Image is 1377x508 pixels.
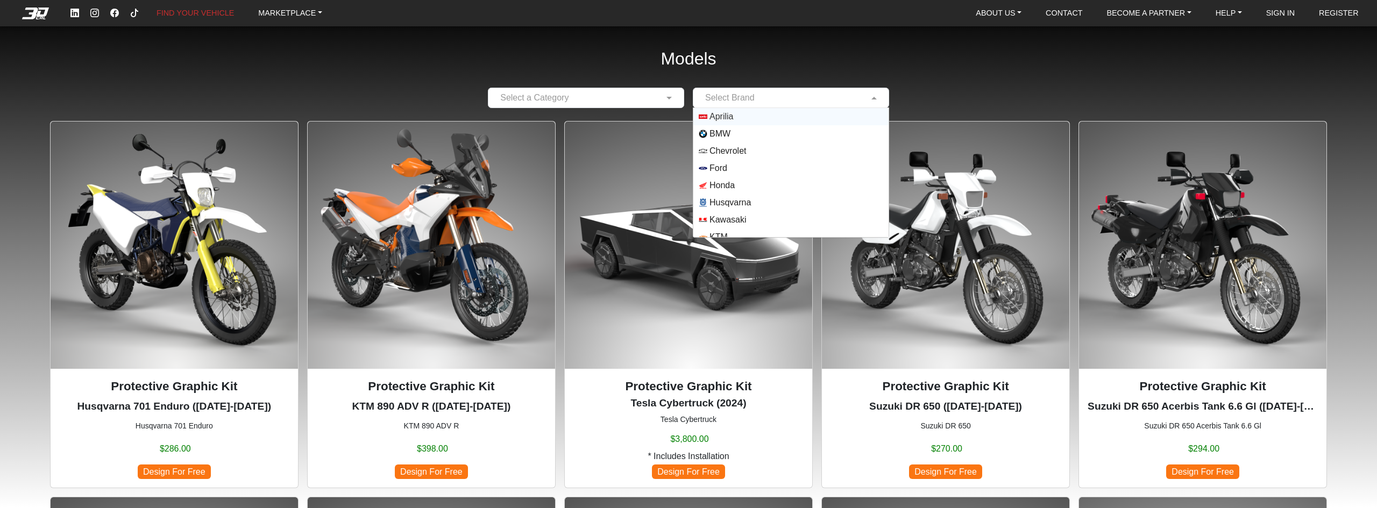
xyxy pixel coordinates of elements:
div: Suzuki DR 650 Acerbis Tank 6.6 Gl [1078,121,1327,488]
span: BMW [709,127,730,140]
span: Design For Free [909,464,982,479]
img: KTM [699,233,707,241]
img: Honda [699,181,707,190]
p: Protective Graphic Kit [831,377,1061,396]
span: * Includes Installation [648,450,729,463]
img: Cybertrucknull2024 [565,121,812,369]
div: Husqvarna 701 Enduro [50,121,299,488]
span: Ford [709,162,727,175]
div: KTM 890 ADV R [307,121,556,488]
small: Tesla Cybertruck [573,414,804,425]
img: DR 6501996-2024 [822,121,1069,369]
small: Suzuki DR 650 [831,420,1061,432]
span: Design For Free [395,464,468,479]
span: Husqvarna [709,196,751,209]
span: $294.00 [1188,442,1219,455]
span: Kawasaki [709,213,746,226]
span: $3,800.00 [670,433,708,446]
span: Design For Free [1166,464,1239,479]
span: Design For Free [652,464,725,479]
p: KTM 890 ADV R (2023-2025) [316,399,546,414]
img: DR 650Acerbis Tank 6.6 Gl1996-2024 [1079,121,1326,369]
span: $286.00 [160,442,191,455]
img: Aprilia [699,112,707,121]
span: $398.00 [417,442,448,455]
p: Protective Graphic Kit [1088,377,1318,396]
small: Husqvarna 701 Enduro [59,420,289,432]
a: HELP [1211,5,1246,22]
span: KTM [709,231,728,244]
p: Protective Graphic Kit [573,377,804,396]
a: FIND YOUR VEHICLE [152,5,238,22]
img: 890 ADV R null2023-2025 [308,121,555,369]
img: Ford [699,164,707,173]
p: Suzuki DR 650 (1996-2024) [831,399,1061,414]
span: Chevrolet [709,145,746,158]
span: $270.00 [931,442,962,455]
p: Suzuki DR 650 Acerbis Tank 6.6 Gl (1996-2024) [1088,399,1318,414]
p: Protective Graphic Kit [316,377,546,396]
span: Honda [709,179,735,192]
p: Tesla Cybertruck (2024) [573,396,804,411]
div: Tesla Cybertruck [564,121,813,488]
span: Aprilia [709,110,733,123]
small: Suzuki DR 650 Acerbis Tank 6.6 Gl [1088,420,1318,432]
img: Kawasaki [699,216,707,224]
img: 701 Enduronull2016-2024 [51,121,298,369]
p: Protective Graphic Kit [59,377,289,396]
img: Husqvarna [699,198,707,207]
span: Design For Free [138,464,211,479]
a: CONTACT [1041,5,1087,22]
small: KTM 890 ADV R [316,420,546,432]
div: Suzuki DR 650 [821,121,1070,488]
img: BMW [699,130,707,138]
a: REGISTER [1315,5,1363,22]
a: BECOME A PARTNER [1102,5,1195,22]
ng-dropdown-panel: Options List [693,108,889,238]
a: ABOUT US [971,5,1026,22]
img: Chevrolet [699,147,707,155]
a: MARKETPLACE [254,5,326,22]
a: SIGN IN [1262,5,1300,22]
h2: Models [661,34,716,83]
p: Husqvarna 701 Enduro (2016-2024) [59,399,289,414]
